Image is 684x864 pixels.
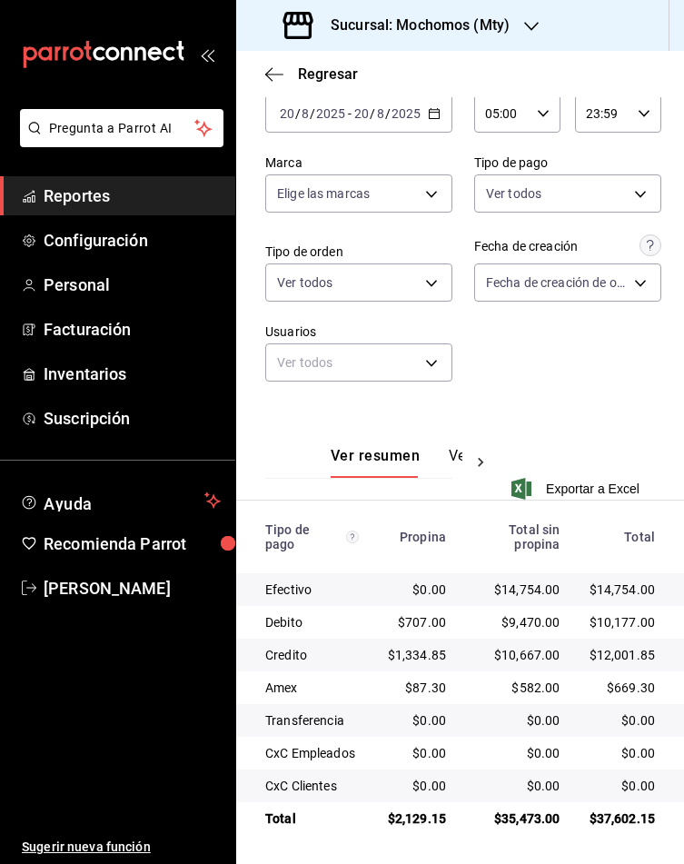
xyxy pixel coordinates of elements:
div: $0.00 [388,711,446,730]
svg: Los pagos realizados con Pay y otras terminales son montos brutos. [346,531,359,543]
div: Efectivo [265,581,359,599]
span: / [295,106,301,121]
div: Amex [265,679,359,697]
span: / [370,106,375,121]
div: $35,473.00 [475,809,560,828]
span: Personal [44,273,221,297]
div: $37,602.15 [589,809,655,828]
span: Facturación [44,317,221,342]
span: / [385,106,391,121]
label: Marca [265,156,452,169]
button: Exportar a Excel [515,478,639,500]
div: $0.00 [388,581,446,599]
div: CxC Clientes [265,777,359,795]
label: Tipo de orden [265,245,452,258]
div: Debito [265,613,359,631]
div: Propina [388,530,446,544]
div: $0.00 [475,777,560,795]
div: $0.00 [475,711,560,730]
span: Reportes [44,184,221,208]
input: ---- [315,106,346,121]
div: Total sin propina [475,522,560,551]
span: Ayuda [44,490,197,511]
button: Pregunta a Parrot AI [20,109,223,147]
div: $1,334.85 [388,646,446,664]
span: Pregunta a Parrot AI [49,119,195,138]
span: - [348,106,352,121]
span: Configuración [44,228,221,253]
button: open_drawer_menu [200,47,214,62]
div: CxC Empleados [265,744,359,762]
span: Regresar [298,65,358,83]
div: navigation tabs [331,447,462,478]
div: Credito [265,646,359,664]
h3: Sucursal: Mochomos (Mty) [316,15,510,36]
span: Ver todos [486,184,541,203]
div: Total [265,809,359,828]
div: $0.00 [388,744,446,762]
input: -- [279,106,295,121]
a: Pregunta a Parrot AI [13,132,223,151]
div: Total [589,530,655,544]
span: Inventarios [44,362,221,386]
span: Elige las marcas [277,184,370,203]
div: $87.30 [388,679,446,697]
div: $10,177.00 [589,613,655,631]
span: Sugerir nueva función [22,838,221,857]
div: $2,129.15 [388,809,446,828]
div: Transferencia [265,711,359,730]
div: $0.00 [388,777,446,795]
div: $669.30 [589,679,655,697]
div: $0.00 [589,777,655,795]
input: ---- [391,106,421,121]
span: / [310,106,315,121]
input: -- [353,106,370,121]
div: $707.00 [388,613,446,631]
div: $9,470.00 [475,613,560,631]
div: $14,754.00 [475,581,560,599]
span: Fecha de creación de orden [486,273,628,292]
button: Ver resumen [331,447,420,478]
input: -- [376,106,385,121]
span: Recomienda Parrot [44,531,221,556]
button: Ver pagos [449,447,517,478]
label: Usuarios [265,325,452,338]
div: Ver todos [265,343,452,382]
div: $0.00 [475,744,560,762]
div: $0.00 [589,711,655,730]
div: $12,001.85 [589,646,655,664]
div: Tipo de pago [265,522,359,551]
div: $10,667.00 [475,646,560,664]
div: $582.00 [475,679,560,697]
span: Ver todos [277,273,332,292]
button: Regresar [265,65,358,83]
div: $0.00 [589,744,655,762]
input: -- [301,106,310,121]
div: Fecha de creación [474,237,578,256]
div: $14,754.00 [589,581,655,599]
label: Tipo de pago [474,156,661,169]
span: Suscripción [44,406,221,431]
span: [PERSON_NAME] [44,576,221,601]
